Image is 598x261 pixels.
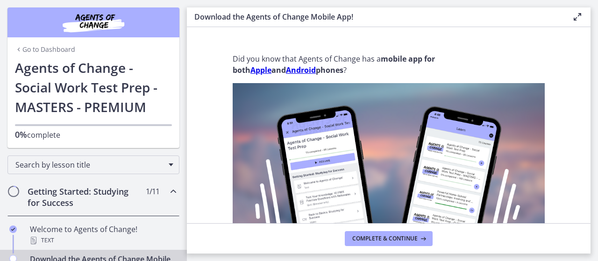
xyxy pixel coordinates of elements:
[250,65,271,75] a: Apple
[15,129,172,141] p: complete
[316,65,343,75] strong: phones
[9,226,17,233] i: Completed
[352,235,418,242] span: Complete & continue
[345,231,433,246] button: Complete & continue
[15,45,75,54] a: Go to Dashboard
[15,129,27,140] span: 0%
[37,11,149,34] img: Agents of Change Social Work Test Prep
[146,186,159,197] span: 1 / 11
[233,53,545,76] p: Did you know that Agents of Change has a ?
[28,186,142,208] h2: Getting Started: Studying for Success
[30,224,176,246] div: Welcome to Agents of Change!
[15,58,172,117] h1: Agents of Change - Social Work Test Prep - MASTERS - PREMIUM
[15,160,164,170] span: Search by lesson title
[286,65,316,75] a: Android
[7,155,179,174] div: Search by lesson title
[271,65,286,75] strong: and
[30,235,176,246] div: Text
[194,11,557,22] h3: Download the Agents of Change Mobile App!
